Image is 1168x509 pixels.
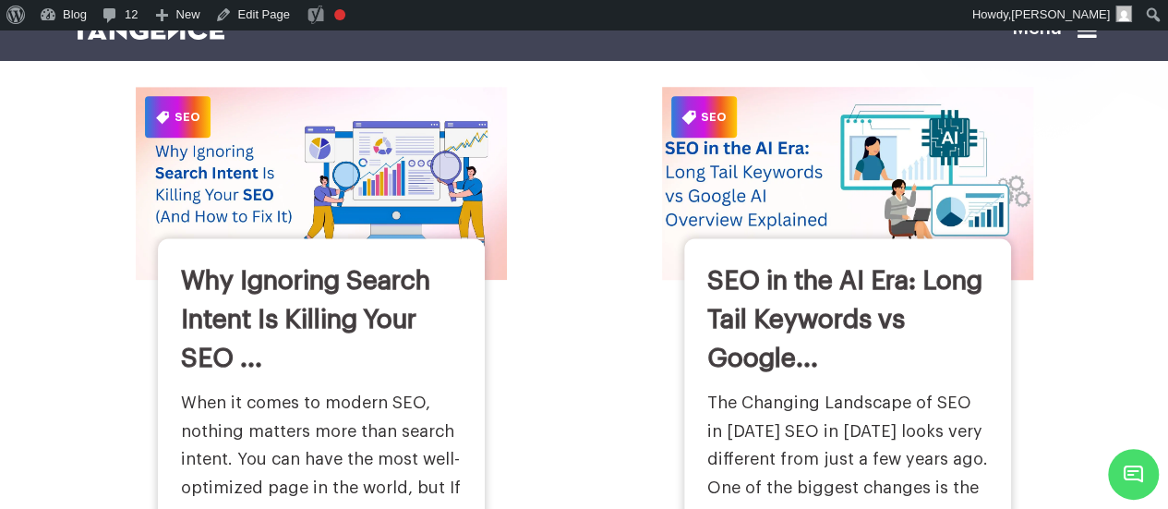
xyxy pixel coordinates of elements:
img: SEO in the AI Era: Long Tail Keywords vs Google AI Overview Explained [643,78,1051,290]
img: Category Icon [681,110,695,124]
img: logo SVG [72,19,225,40]
div: Focus keyphrase not set [334,9,345,20]
span: SEO [671,96,737,138]
img: Category Icon [156,111,169,124]
a: SEO in the AI Era: Long Tail Keywords vs Google... [707,268,982,371]
a: Why Ignoring Search Intent Is Killing Your SEO ... [181,268,430,371]
img: Why Ignoring Search Intent Is Killing Your SEO (And How to Fix It) [136,87,507,280]
span: Chat Widget [1108,449,1159,500]
span: SEO [145,96,211,138]
span: [PERSON_NAME] [1011,7,1110,21]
